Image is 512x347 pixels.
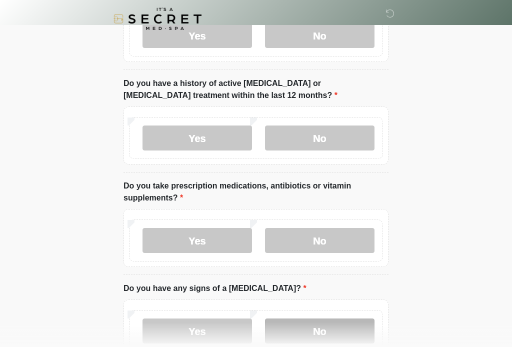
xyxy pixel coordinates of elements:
label: Yes [142,228,252,253]
label: No [265,228,374,253]
label: No [265,318,374,343]
label: Do you have any signs of a [MEDICAL_DATA]? [123,282,306,294]
img: It's A Secret Med Spa Logo [113,7,201,30]
label: Do you take prescription medications, antibiotics or vitamin supplements? [123,180,388,204]
label: No [265,125,374,150]
label: Yes [142,125,252,150]
label: Yes [142,318,252,343]
label: Do you have a history of active [MEDICAL_DATA] or [MEDICAL_DATA] treatment within the last 12 mon... [123,77,388,101]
